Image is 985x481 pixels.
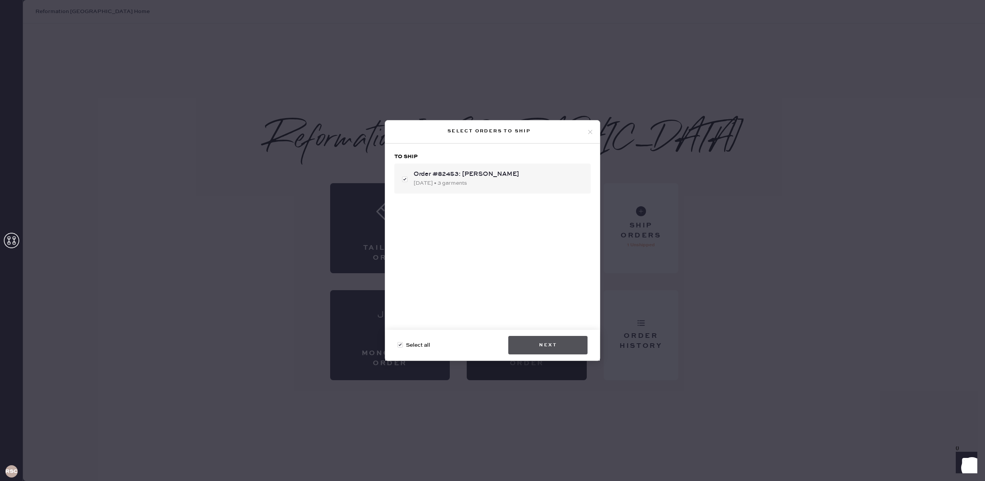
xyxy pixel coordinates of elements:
[5,469,18,474] h3: RSCPA
[414,179,584,187] div: [DATE] • 3 garments
[508,336,588,354] button: Next
[406,341,430,349] span: Select all
[394,153,591,160] h3: To ship
[391,127,587,136] div: Select orders to ship
[414,170,584,179] div: Order #82453: [PERSON_NAME]
[948,446,982,479] iframe: Front Chat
